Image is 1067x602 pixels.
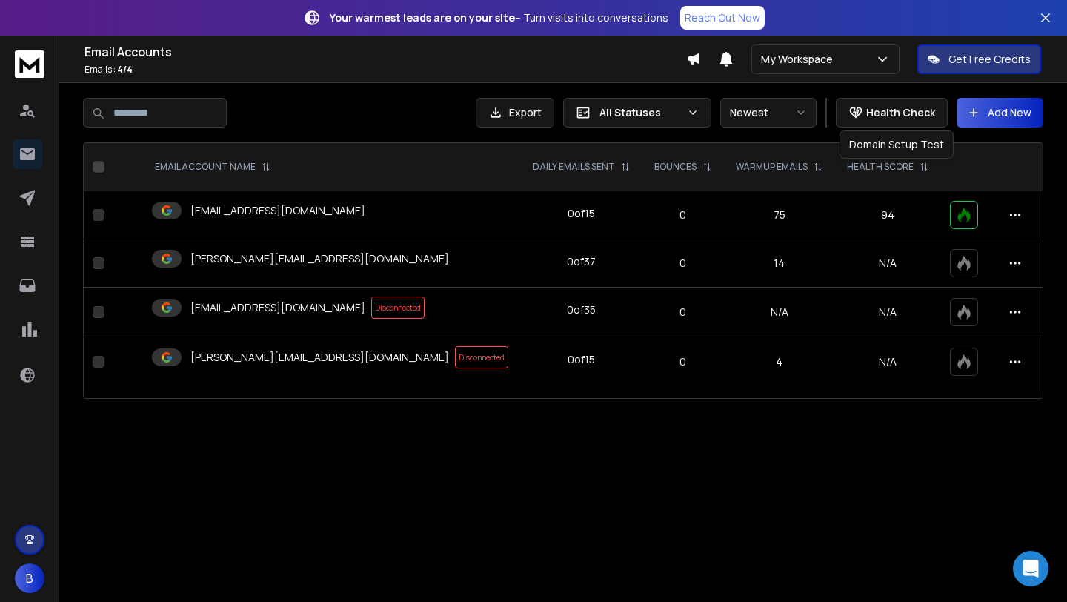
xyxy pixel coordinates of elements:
div: 0 of 37 [567,254,596,269]
span: 4 / 4 [117,63,133,76]
div: Domain Setup Test [840,130,954,159]
td: N/A [723,288,834,337]
p: Emails : [84,64,686,76]
p: BOUNCES [654,161,697,173]
button: Newest [720,98,817,128]
p: WARMUP EMAILS [736,161,808,173]
div: EMAIL ACCOUNT NAME [155,161,270,173]
p: HEALTH SCORE [847,161,914,173]
p: 0 [651,208,715,222]
td: 4 [723,337,834,387]
td: 75 [723,191,834,239]
p: 0 [651,305,715,320]
div: 0 of 35 [567,302,596,317]
p: DAILY EMAILS SENT [533,161,615,173]
p: 0 [651,354,715,369]
p: N/A [844,354,932,369]
strong: Your warmest leads are on your site [330,10,515,24]
p: N/A [844,305,932,320]
img: logo [15,50,44,78]
div: 0 of 15 [568,206,595,221]
button: Get Free Credits [917,44,1041,74]
p: [EMAIL_ADDRESS][DOMAIN_NAME] [190,203,365,218]
p: Health Check [866,105,935,120]
td: 14 [723,239,834,288]
p: [PERSON_NAME][EMAIL_ADDRESS][DOMAIN_NAME] [190,251,449,266]
button: Export [476,98,554,128]
p: [EMAIL_ADDRESS][DOMAIN_NAME] [190,300,365,315]
h1: Email Accounts [84,43,686,61]
td: 94 [835,191,941,239]
p: Reach Out Now [685,10,760,25]
p: All Statuses [599,105,681,120]
span: Disconnected [371,297,425,319]
p: N/A [844,256,932,271]
p: 0 [651,256,715,271]
button: Health Check [836,98,948,128]
span: Disconnected [455,346,508,368]
p: [PERSON_NAME][EMAIL_ADDRESS][DOMAIN_NAME] [190,350,449,365]
p: My Workspace [761,52,839,67]
a: Reach Out Now [680,6,765,30]
button: B [15,563,44,593]
p: – Turn visits into conversations [330,10,668,25]
div: 0 of 15 [568,352,595,367]
div: Open Intercom Messenger [1013,551,1048,586]
p: Get Free Credits [948,52,1031,67]
button: Add New [957,98,1043,128]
